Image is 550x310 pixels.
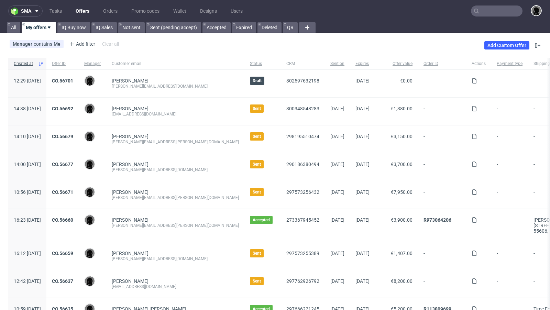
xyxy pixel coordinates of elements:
span: Manager [84,61,101,67]
span: €3,150.00 [391,134,412,139]
span: Sent [253,162,261,167]
a: 297573255389 [286,251,319,256]
span: [DATE] [330,134,344,139]
span: - [497,189,522,200]
a: [PERSON_NAME] [112,134,148,139]
a: [PERSON_NAME] [112,217,148,223]
button: sma [8,5,43,16]
a: [PERSON_NAME] [112,251,148,256]
span: [DATE] [355,217,370,223]
span: [DATE] [330,251,344,256]
span: - [497,162,522,173]
span: CRM [286,61,319,67]
div: [EMAIL_ADDRESS][DOMAIN_NAME] [112,284,239,289]
img: Dawid Urbanowicz [85,248,95,258]
a: 290186380494 [286,162,319,167]
span: Created at [14,61,35,67]
a: Users [227,5,247,16]
span: [DATE] [330,278,344,284]
span: 14:10 [DATE] [14,134,41,139]
span: €1,380.00 [391,106,412,111]
img: Dawid Urbanowicz [85,132,95,141]
span: - [497,78,522,89]
span: Sent [253,189,261,195]
span: [DATE] [330,162,344,167]
a: 298195510474 [286,134,319,139]
span: Expires [355,61,370,67]
a: CO.56692 [52,106,73,111]
span: [DATE] [355,134,370,139]
a: 297762926792 [286,278,319,284]
div: [PERSON_NAME][EMAIL_ADDRESS][DOMAIN_NAME] [112,256,239,262]
span: 16:23 [DATE] [14,217,41,223]
a: All [7,22,20,33]
span: €3,700.00 [391,162,412,167]
div: [PERSON_NAME][EMAIL_ADDRESS][DOMAIN_NAME] [112,84,239,89]
span: - [423,78,461,89]
span: - [330,78,344,89]
span: - [497,251,522,262]
span: Sent [253,251,261,256]
a: Wallet [169,5,190,16]
span: - [497,217,522,234]
span: [DATE] [355,278,370,284]
span: Offer value [381,61,412,67]
a: 273367945452 [286,217,319,223]
a: [PERSON_NAME] [112,106,148,111]
a: CO.56701 [52,78,73,84]
img: Dawid Urbanowicz [85,104,95,113]
span: Sent [253,278,261,284]
span: Manager [13,41,34,47]
a: Designs [196,5,221,16]
a: [PERSON_NAME] [112,162,148,167]
span: Status [250,61,275,67]
span: Actions [472,61,486,67]
span: €1,407.00 [391,251,412,256]
a: Promo codes [127,5,164,16]
a: IQ Sales [91,22,117,33]
img: Dawid Urbanowicz [85,276,95,286]
span: [DATE] [330,217,344,223]
div: Clear all [101,39,120,49]
span: €0.00 [400,78,412,84]
a: R973064206 [423,217,451,223]
span: - [423,251,461,262]
a: Not sent [118,22,145,33]
span: Payment type [497,61,522,67]
a: Orders [99,5,122,16]
span: [DATE] [355,189,370,195]
a: CO.56671 [52,189,73,195]
a: My offers [22,22,56,33]
span: - [423,134,461,145]
span: 10:56 [DATE] [14,189,41,195]
span: [DATE] [355,106,370,111]
span: - [423,106,461,117]
img: Dawid Urbanowicz [85,215,95,225]
a: Add Custom Offer [484,41,529,49]
img: Dawid Urbanowicz [85,159,95,169]
span: - [497,278,522,289]
a: CO.56660 [52,217,73,223]
div: [PERSON_NAME][EMAIL_ADDRESS][PERSON_NAME][DOMAIN_NAME] [112,139,239,145]
span: [DATE] [355,78,370,84]
a: 300348548283 [286,106,319,111]
a: 302597632198 [286,78,319,84]
a: CO.56679 [52,134,73,139]
span: Offer ID [52,61,73,67]
div: Me [54,41,60,47]
div: [PERSON_NAME][EMAIL_ADDRESS][PERSON_NAME][DOMAIN_NAME] [112,195,239,200]
span: 12:29 [DATE] [14,78,41,84]
span: 12:42 [DATE] [14,278,41,284]
a: CO.56659 [52,251,73,256]
span: Sent [253,106,261,111]
a: [PERSON_NAME] [112,278,148,284]
span: [DATE] [330,106,344,111]
span: [DATE] [355,251,370,256]
span: €8,200.00 [391,278,412,284]
div: Add filter [66,38,97,49]
a: Tasks [45,5,66,16]
div: [PERSON_NAME][EMAIL_ADDRESS][PERSON_NAME][DOMAIN_NAME] [112,223,239,228]
div: [PERSON_NAME][EMAIL_ADDRESS][DOMAIN_NAME] [112,167,239,173]
a: [PERSON_NAME] [112,78,148,84]
img: Dawid Urbanowicz [85,76,95,86]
